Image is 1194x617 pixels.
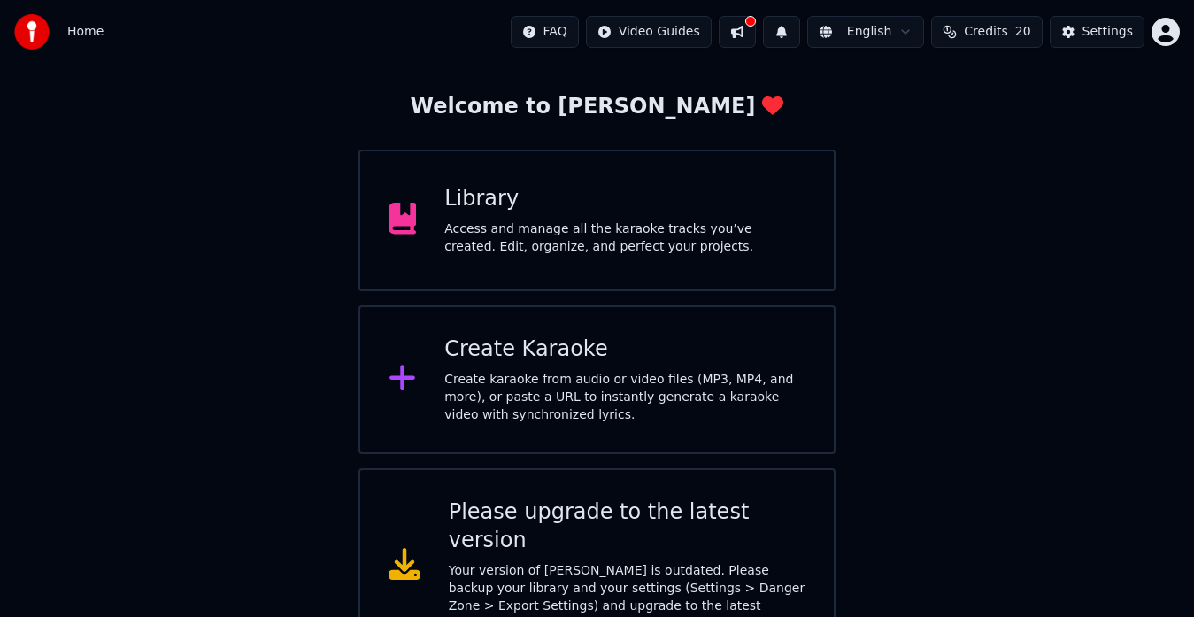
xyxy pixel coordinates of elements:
[444,371,805,424] div: Create karaoke from audio or video files (MP3, MP4, and more), or paste a URL to instantly genera...
[511,16,579,48] button: FAQ
[1082,23,1133,41] div: Settings
[964,23,1007,41] span: Credits
[444,335,805,364] div: Create Karaoke
[1050,16,1144,48] button: Settings
[444,220,805,256] div: Access and manage all the karaoke tracks you’ve created. Edit, organize, and perfect your projects.
[444,185,805,213] div: Library
[1015,23,1031,41] span: 20
[14,14,50,50] img: youka
[449,498,806,555] div: Please upgrade to the latest version
[586,16,712,48] button: Video Guides
[931,16,1042,48] button: Credits20
[411,93,784,121] div: Welcome to [PERSON_NAME]
[67,23,104,41] span: Home
[67,23,104,41] nav: breadcrumb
